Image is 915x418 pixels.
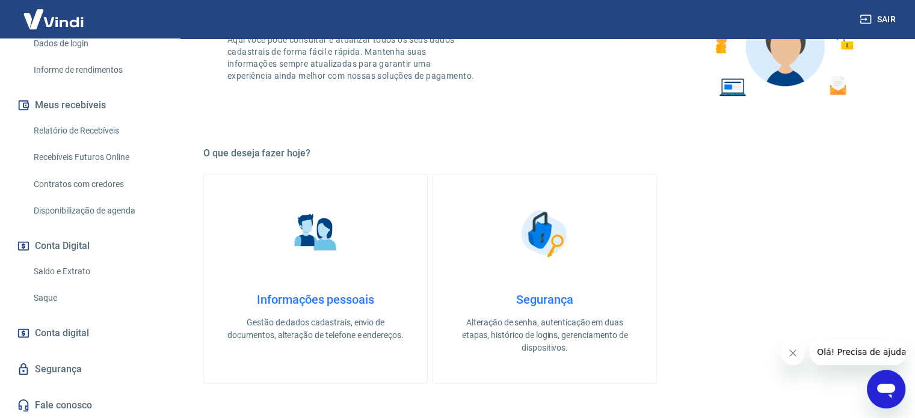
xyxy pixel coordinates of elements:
[515,203,575,263] img: Segurança
[29,145,165,170] a: Recebíveis Futuros Online
[29,172,165,197] a: Contratos com credores
[857,8,901,31] button: Sair
[14,1,93,37] img: Vindi
[29,58,165,82] a: Informe de rendimentos
[29,31,165,56] a: Dados de login
[14,233,165,259] button: Conta Digital
[29,286,165,310] a: Saque
[35,325,89,342] span: Conta digital
[203,147,886,159] h5: O que deseja fazer hoje?
[14,320,165,346] a: Conta digital
[452,292,637,307] h4: Segurança
[223,292,408,307] h4: Informações pessoais
[7,8,101,18] span: Olá! Precisa de ajuda?
[810,339,905,365] iframe: Mensagem da empresa
[867,370,905,408] iframe: Botão para abrir a janela de mensagens
[203,174,428,384] a: Informações pessoaisInformações pessoaisGestão de dados cadastrais, envio de documentos, alteraçã...
[29,118,165,143] a: Relatório de Recebíveis
[14,92,165,118] button: Meus recebíveis
[227,34,476,82] p: Aqui você pode consultar e atualizar todos os seus dados cadastrais de forma fácil e rápida. Mant...
[781,341,805,365] iframe: Fechar mensagem
[223,316,408,342] p: Gestão de dados cadastrais, envio de documentos, alteração de telefone e endereços.
[14,356,165,383] a: Segurança
[286,203,346,263] img: Informações pessoais
[433,174,657,384] a: SegurançaSegurançaAlteração de senha, autenticação em duas etapas, histórico de logins, gerenciam...
[29,198,165,223] a: Disponibilização de agenda
[29,259,165,284] a: Saldo e Extrato
[452,316,637,354] p: Alteração de senha, autenticação em duas etapas, histórico de logins, gerenciamento de dispositivos.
